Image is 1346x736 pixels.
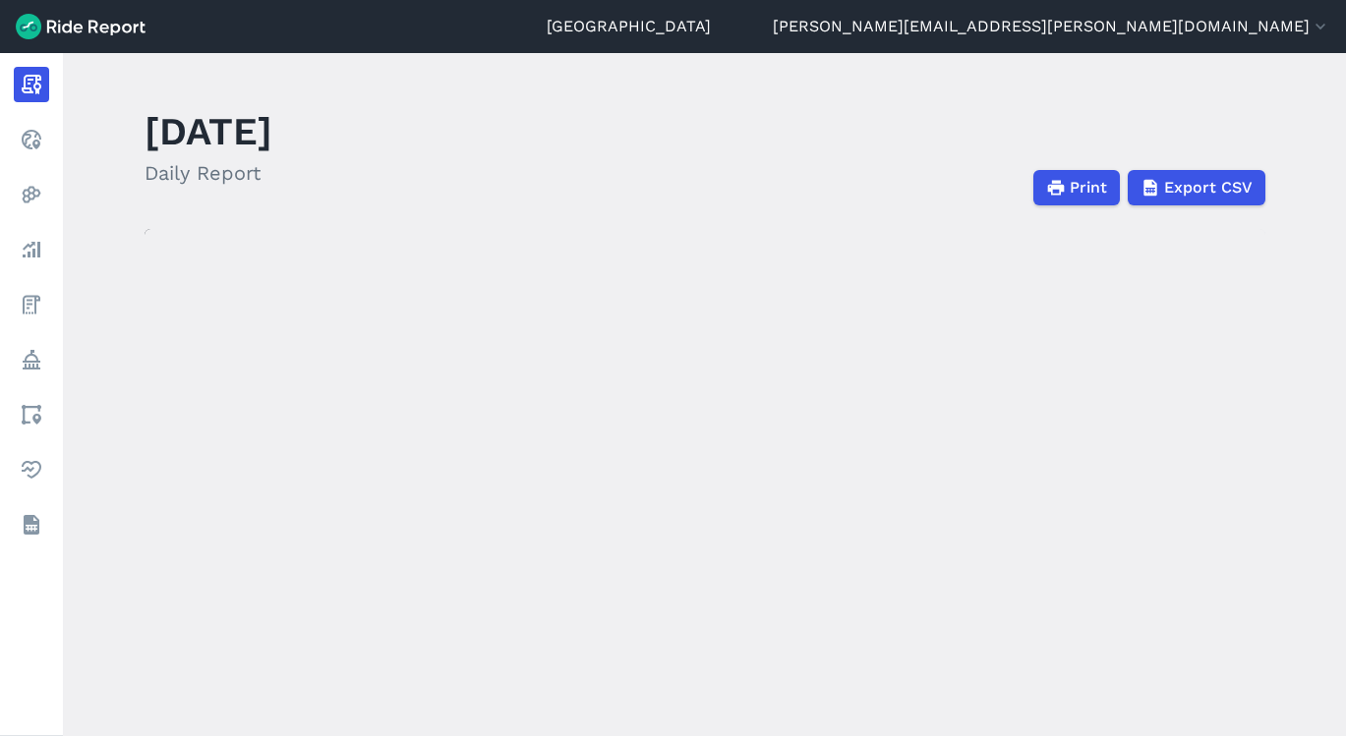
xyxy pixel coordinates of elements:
[14,122,49,157] a: Realtime
[1033,170,1120,205] button: Print
[1164,176,1253,199] span: Export CSV
[547,15,711,38] a: [GEOGRAPHIC_DATA]
[16,14,146,39] img: Ride Report
[145,104,272,158] h1: [DATE]
[14,452,49,487] a: Health
[1128,170,1265,205] button: Export CSV
[14,177,49,212] a: Heatmaps
[14,342,49,377] a: Policy
[14,287,49,322] a: Fees
[145,158,272,188] h2: Daily Report
[14,232,49,267] a: Analyze
[14,507,49,542] a: Datasets
[14,397,49,432] a: Areas
[14,67,49,102] a: Report
[1070,176,1107,199] span: Print
[773,15,1330,38] button: [PERSON_NAME][EMAIL_ADDRESS][PERSON_NAME][DOMAIN_NAME]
